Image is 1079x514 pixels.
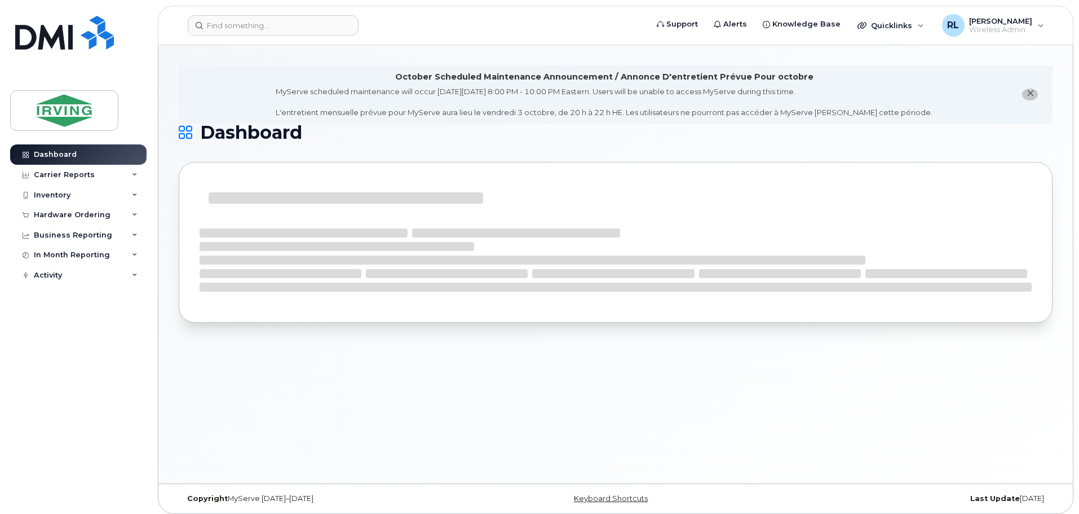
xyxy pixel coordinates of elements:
div: MyServe scheduled maintenance will occur [DATE][DATE] 8:00 PM - 10:00 PM Eastern. Users will be u... [276,86,932,118]
div: [DATE] [761,494,1053,503]
a: Keyboard Shortcuts [574,494,648,503]
strong: Last Update [970,494,1020,503]
span: Dashboard [200,124,302,141]
div: October Scheduled Maintenance Announcement / Annonce D'entretient Prévue Pour octobre [395,71,813,83]
div: MyServe [DATE]–[DATE] [179,494,470,503]
button: close notification [1022,89,1038,100]
strong: Copyright [187,494,228,503]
